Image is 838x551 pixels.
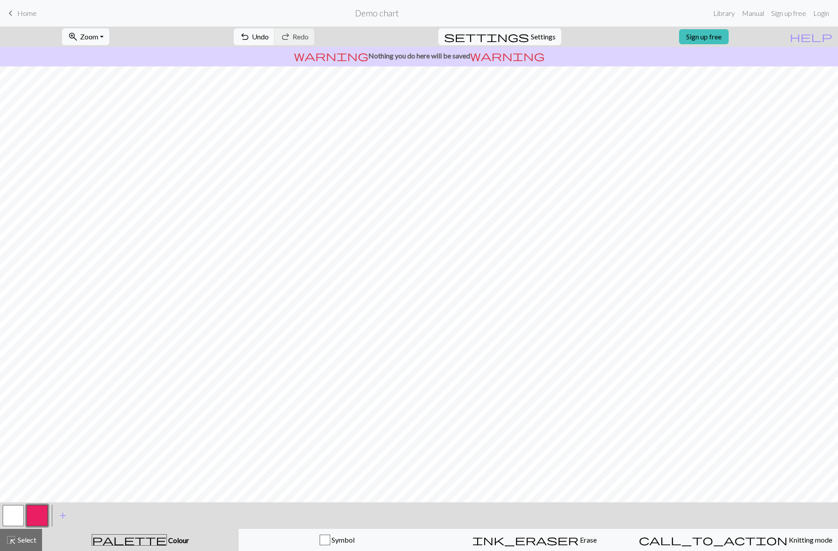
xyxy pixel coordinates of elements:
span: call_to_action [639,534,788,546]
a: Sign up free [679,29,729,44]
a: Login [810,4,833,22]
span: add [58,509,68,522]
span: palette [92,534,166,546]
span: warning [294,50,368,62]
button: Undo [234,28,275,45]
span: Knitting mode [788,536,832,544]
span: undo [239,31,250,43]
span: help [790,31,832,43]
button: Zoom [62,28,109,45]
p: Nothing you do here will be saved [4,50,834,61]
a: Sign up free [768,4,810,22]
button: Erase [436,529,633,551]
span: highlight_alt [6,534,16,546]
button: Knitting mode [633,529,838,551]
span: Settings [531,31,556,42]
span: ink_eraser [472,534,579,546]
span: zoom_in [68,31,78,43]
span: Home [17,9,37,17]
span: Select [16,536,36,544]
span: Erase [579,536,597,544]
a: Home [5,6,37,21]
h2: Demo chart [355,8,399,18]
button: Symbol [239,529,436,551]
button: Colour [42,529,239,551]
span: Undo [252,32,269,41]
span: warning [470,50,545,62]
span: Colour [167,536,189,544]
a: Manual [738,4,768,22]
span: Symbol [330,536,355,544]
span: Zoom [80,32,98,41]
i: Settings [444,31,529,42]
a: Library [710,4,738,22]
span: keyboard_arrow_left [5,7,16,19]
button: SettingsSettings [438,28,561,45]
span: settings [444,31,529,43]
